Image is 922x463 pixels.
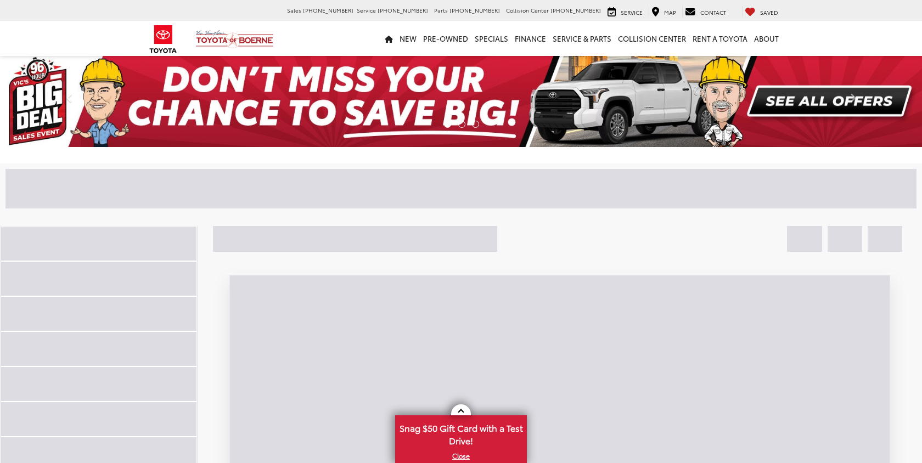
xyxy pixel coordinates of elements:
span: Parts [434,6,448,14]
span: [PHONE_NUMBER] [378,6,428,14]
a: About [751,21,782,56]
a: Contact [682,6,729,17]
a: Service & Parts: Opens in a new tab [549,21,615,56]
a: Service [605,6,645,17]
a: Home [381,21,396,56]
a: Collision Center [615,21,689,56]
span: Saved [760,8,778,16]
a: New [396,21,420,56]
span: Sales [287,6,301,14]
span: Service [621,8,643,16]
img: Vic Vaughan Toyota of Boerne [195,30,274,49]
a: Map [649,6,679,17]
span: [PHONE_NUMBER] [550,6,601,14]
a: Pre-Owned [420,21,471,56]
span: Collision Center [506,6,549,14]
span: [PHONE_NUMBER] [303,6,353,14]
a: My Saved Vehicles [742,6,781,17]
a: Rent a Toyota [689,21,751,56]
a: Finance [511,21,549,56]
span: [PHONE_NUMBER] [449,6,500,14]
span: Snag $50 Gift Card with a Test Drive! [396,416,526,450]
a: Specials [471,21,511,56]
span: Contact [700,8,726,16]
span: Service [357,6,376,14]
img: Toyota [143,21,184,57]
span: Map [664,8,676,16]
